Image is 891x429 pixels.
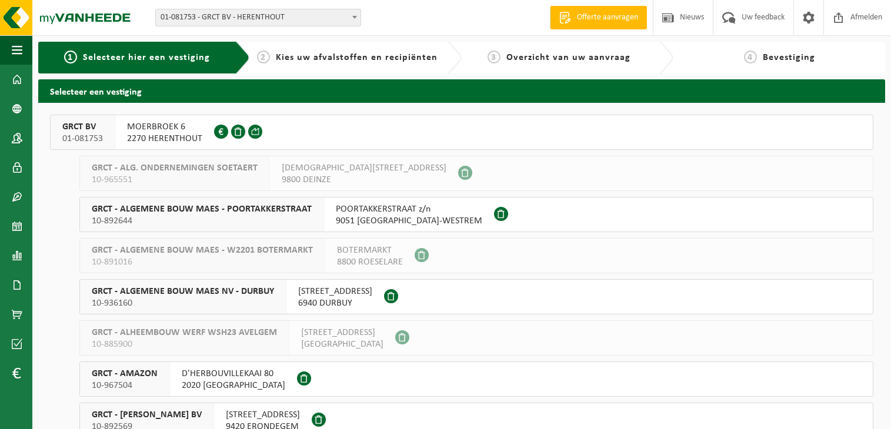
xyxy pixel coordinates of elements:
[257,51,270,63] span: 2
[79,197,873,232] button: GRCT - ALGEMENE BOUW MAES - POORTAKKERSTRAAT 10-892644 POORTAKKERSTRAAT z/n9051 [GEOGRAPHIC_DATA]...
[336,215,482,227] span: 9051 [GEOGRAPHIC_DATA]-WESTREM
[127,121,202,133] span: MOERBROEK 6
[301,327,383,338] span: [STREET_ADDRESS]
[337,244,403,256] span: BOTERMARKT
[50,115,873,150] button: GRCT BV 01-081753 MOERBROEK 62270 HERENTHOUT
[127,133,202,145] span: 2270 HERENTHOUT
[226,409,300,421] span: [STREET_ADDRESS]
[92,174,258,186] span: 10-965551
[92,368,158,380] span: GRCT - AMAZON
[298,297,372,309] span: 6940 DURBUY
[62,121,103,133] span: GRCT BV
[92,203,312,215] span: GRCT - ALGEMENE BOUW MAES - POORTAKKERSTRAAT
[38,79,885,102] h2: Selecteer een vestiging
[336,203,482,215] span: POORTAKKERSTRAAT z/n
[301,338,383,350] span: [GEOGRAPHIC_DATA]
[488,51,500,63] span: 3
[337,256,403,268] span: 8800 ROESELARE
[92,297,274,309] span: 10-936160
[182,368,285,380] span: D'HERBOUVILLEKAAI 80
[506,53,630,62] span: Overzicht van uw aanvraag
[282,174,446,186] span: 9800 DEINZE
[92,286,274,297] span: GRCT - ALGEMENE BOUW MAES NV - DURBUY
[763,53,815,62] span: Bevestiging
[744,51,757,63] span: 4
[182,380,285,391] span: 2020 [GEOGRAPHIC_DATA]
[83,53,210,62] span: Selecteer hier een vestiging
[92,338,277,350] span: 10-885900
[92,162,258,174] span: GRCT - ALG. ONDERNEMINGEN SOETAERT
[155,9,361,26] span: 01-081753 - GRCT BV - HERENTHOUT
[79,361,873,397] button: GRCT - AMAZON 10-967504 D'HERBOUVILLEKAAI 802020 [GEOGRAPHIC_DATA]
[298,286,372,297] span: [STREET_ADDRESS]
[574,12,641,24] span: Offerte aanvragen
[92,215,312,227] span: 10-892644
[92,327,277,338] span: GRCT - ALHEEMBOUW WERF WSH23 AVELGEM
[79,279,873,314] button: GRCT - ALGEMENE BOUW MAES NV - DURBUY 10-936160 [STREET_ADDRESS]6940 DURBUY
[92,380,158,391] span: 10-967504
[156,9,361,26] span: 01-081753 - GRCT BV - HERENTHOUT
[282,162,446,174] span: [DEMOGRAPHIC_DATA][STREET_ADDRESS]
[276,53,438,62] span: Kies uw afvalstoffen en recipiënten
[92,409,202,421] span: GRCT - [PERSON_NAME] BV
[92,244,313,256] span: GRCT - ALGEMENE BOUW MAES - W2201 BOTERMARKT
[62,133,103,145] span: 01-081753
[64,51,77,63] span: 1
[550,6,647,29] a: Offerte aanvragen
[92,256,313,268] span: 10-891016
